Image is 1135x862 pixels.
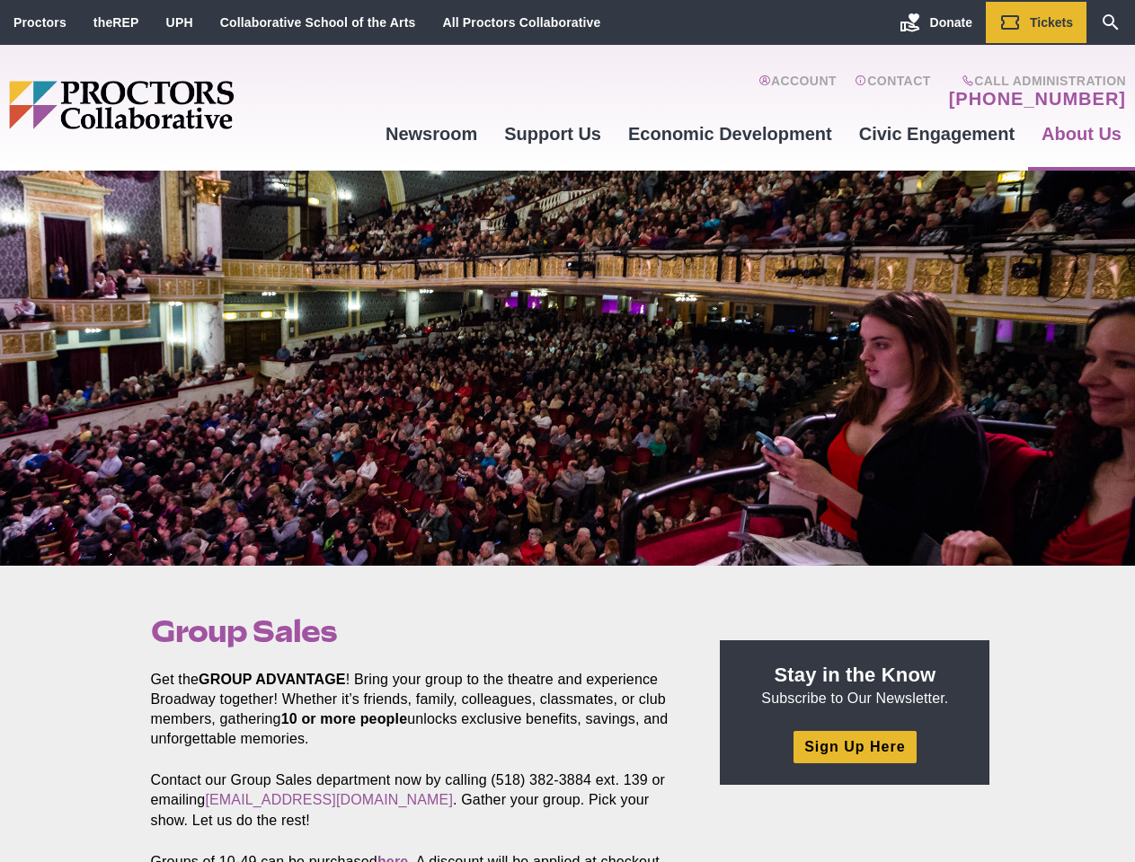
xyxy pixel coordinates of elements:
[741,662,968,708] p: Subscribe to Our Newsletter.
[1030,15,1073,30] span: Tickets
[1086,2,1135,43] a: Search
[846,110,1028,158] a: Civic Engagement
[166,15,193,30] a: UPH
[93,15,139,30] a: theREP
[199,672,346,687] strong: GROUP ADVANTAGE
[220,15,416,30] a: Collaborative School of the Arts
[491,110,615,158] a: Support Us
[372,110,491,158] a: Newsroom
[9,81,372,129] img: Proctors logo
[151,614,679,648] h1: Group Sales
[775,664,936,686] strong: Stay in the Know
[758,74,837,110] a: Account
[949,88,1126,110] a: [PHONE_NUMBER]
[794,731,916,762] a: Sign Up Here
[1028,110,1135,158] a: About Us
[281,711,408,726] strong: 10 or more people
[615,110,846,158] a: Economic Development
[986,2,1086,43] a: Tickets
[205,792,453,807] a: [EMAIL_ADDRESS][DOMAIN_NAME]
[442,15,600,30] a: All Proctors Collaborative
[151,670,679,749] p: Get the ! Bring your group to the theatre and experience Broadway together! Whether it’s friends,...
[930,15,972,30] span: Donate
[151,770,679,830] p: Contact our Group Sales department now by calling (518) 382-3884 ext. 139 or emailing . Gather yo...
[13,15,67,30] a: Proctors
[944,74,1126,88] span: Call Administration
[886,2,986,43] a: Donate
[855,74,931,110] a: Contact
